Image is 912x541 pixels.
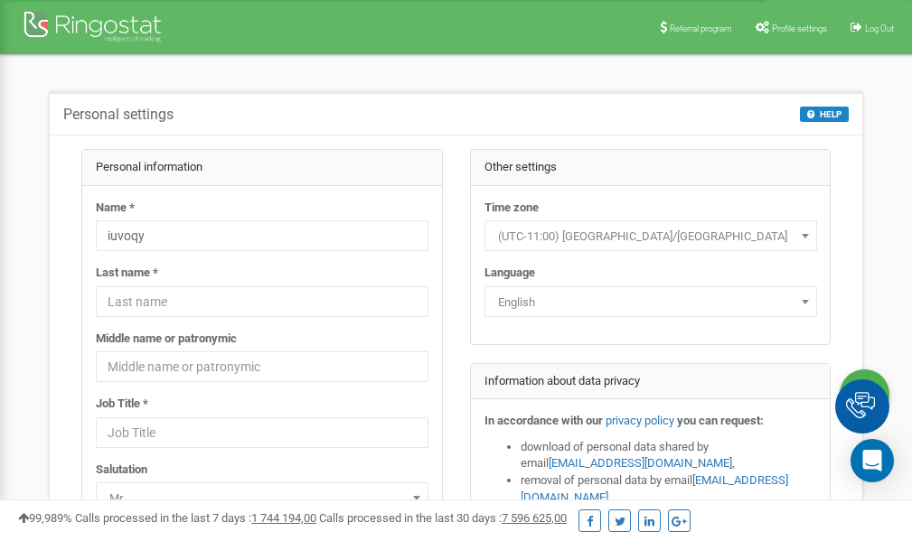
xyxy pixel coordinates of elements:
[102,486,422,511] span: Mr.
[96,351,428,382] input: Middle name or patronymic
[96,396,148,413] label: Job Title *
[772,23,827,33] span: Profile settings
[96,265,158,282] label: Last name *
[251,511,316,525] u: 1 744 194,00
[851,439,894,482] div: Open Intercom Messenger
[800,107,849,122] button: HELP
[471,150,831,186] div: Other settings
[319,511,567,525] span: Calls processed in the last 30 days :
[521,472,817,506] li: removal of personal data by email ,
[75,511,316,525] span: Calls processed in the last 7 days :
[606,414,674,427] a: privacy policy
[96,482,428,513] span: Mr.
[96,417,428,448] input: Job Title
[549,456,732,470] a: [EMAIL_ADDRESS][DOMAIN_NAME]
[63,107,174,123] h5: Personal settings
[18,511,72,525] span: 99,989%
[96,331,237,348] label: Middle name or patronymic
[521,439,817,472] li: download of personal data shared by email ,
[491,290,811,315] span: English
[491,224,811,249] span: (UTC-11:00) Pacific/Midway
[96,200,135,217] label: Name *
[82,150,442,186] div: Personal information
[484,265,535,282] label: Language
[471,364,831,400] div: Information about data privacy
[484,200,539,217] label: Time zone
[96,462,147,479] label: Salutation
[484,414,603,427] strong: In accordance with our
[96,220,428,251] input: Name
[865,23,894,33] span: Log Out
[670,23,732,33] span: Referral program
[484,286,817,317] span: English
[484,220,817,251] span: (UTC-11:00) Pacific/Midway
[502,511,567,525] u: 7 596 625,00
[677,414,764,427] strong: you can request:
[96,286,428,317] input: Last name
